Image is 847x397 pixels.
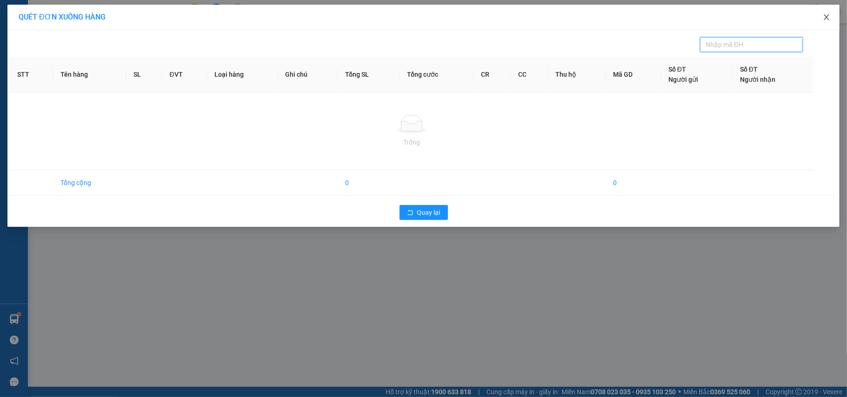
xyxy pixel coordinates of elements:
th: CC [511,57,548,93]
span: rollback [407,209,413,217]
span: Quay lại [417,207,440,218]
th: ĐVT [162,57,207,93]
div: Trống [17,137,806,147]
span: QUÉT ĐƠN XUỐNG HÀNG [19,13,106,21]
th: SL [126,57,162,93]
td: Tổng cộng [53,170,126,196]
td: 0 [606,170,661,196]
th: Tổng cước [400,57,474,93]
th: Thu hộ [548,57,606,93]
input: Nhập mã ĐH [706,40,790,50]
button: Close [814,5,840,31]
td: 0 [338,170,400,196]
th: Ghi chú [278,57,338,93]
span: Số ĐT [668,66,686,73]
th: Mã GD [606,57,661,93]
th: Tổng SL [338,57,400,93]
span: Người gửi [668,76,698,83]
th: Loại hàng [207,57,278,93]
span: Số ĐT [740,66,758,73]
th: CR [474,57,511,93]
th: STT [10,57,53,93]
th: Tên hàng [53,57,126,93]
span: Người nhận [740,76,775,83]
button: rollbackQuay lại [400,205,448,220]
span: close [823,13,830,21]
